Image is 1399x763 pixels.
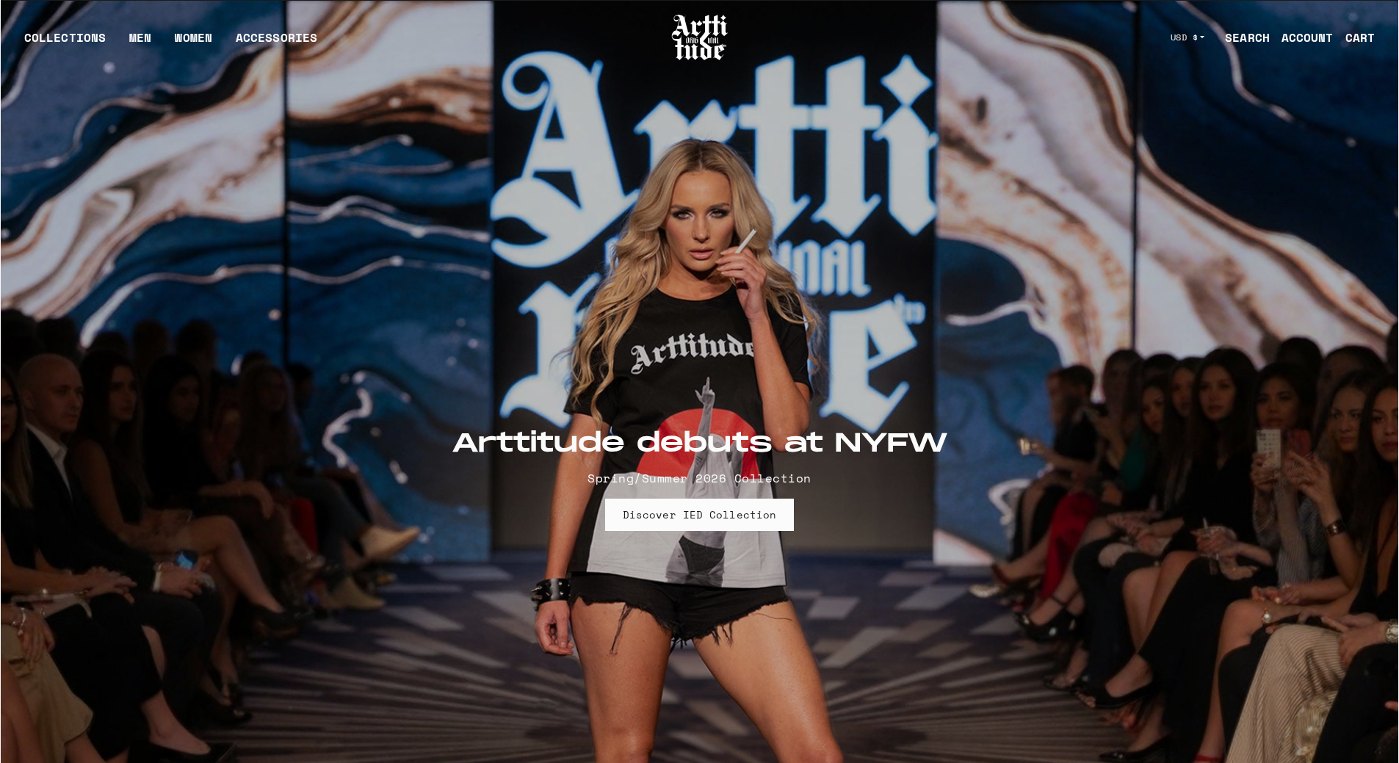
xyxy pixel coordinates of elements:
[1334,23,1375,52] a: Open cart
[452,469,948,487] p: Spring/Summer 2026 Collection
[129,29,151,58] a: MEN
[24,29,106,58] div: COLLECTIONS
[1345,29,1375,46] div: CART
[1162,21,1214,54] button: USD $
[175,29,212,58] a: WOMEN
[236,29,317,58] div: ACCESSORIES
[1171,32,1199,43] span: USD $
[1270,23,1334,52] a: ACCOUNT
[670,12,729,62] img: Arttitude
[12,29,329,58] ul: Main navigation
[1213,23,1270,52] a: SEARCH
[452,428,948,460] h2: Arttitude debuts at NYFW
[605,499,794,531] a: Discover IED Collection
